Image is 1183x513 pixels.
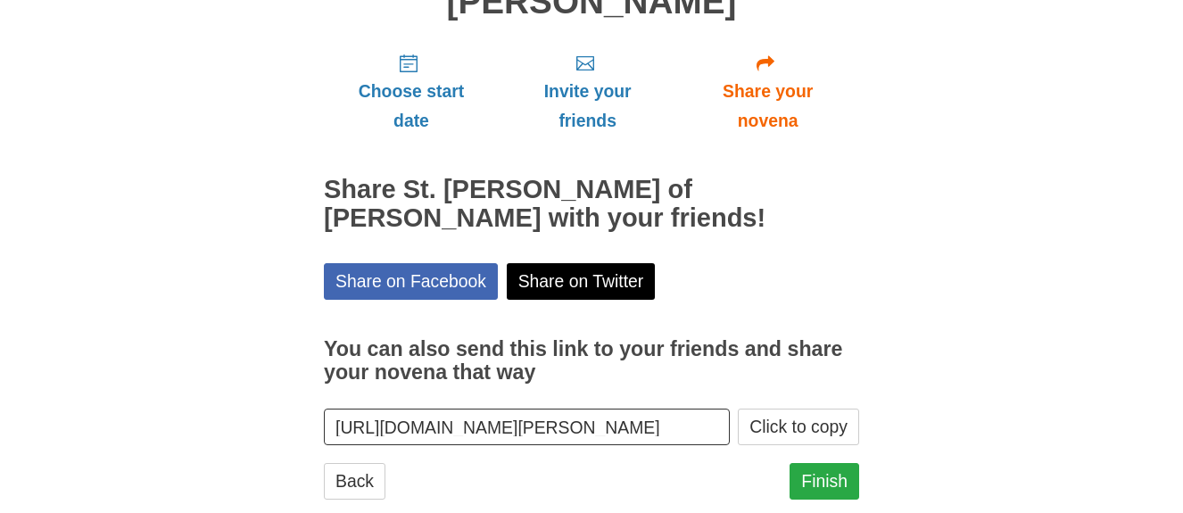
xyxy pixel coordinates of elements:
a: Choose start date [324,38,499,145]
a: Invite your friends [499,38,676,145]
span: Share your novena [694,77,841,136]
a: Back [324,463,385,500]
span: Invite your friends [517,77,658,136]
a: Share on Twitter [507,263,656,300]
h2: Share St. [PERSON_NAME] of [PERSON_NAME] with your friends! [324,176,859,233]
h3: You can also send this link to your friends and share your novena that way [324,338,859,384]
a: Finish [790,463,859,500]
a: Share on Facebook [324,263,498,300]
span: Choose start date [342,77,481,136]
button: Click to copy [738,409,859,445]
a: Share your novena [676,38,859,145]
